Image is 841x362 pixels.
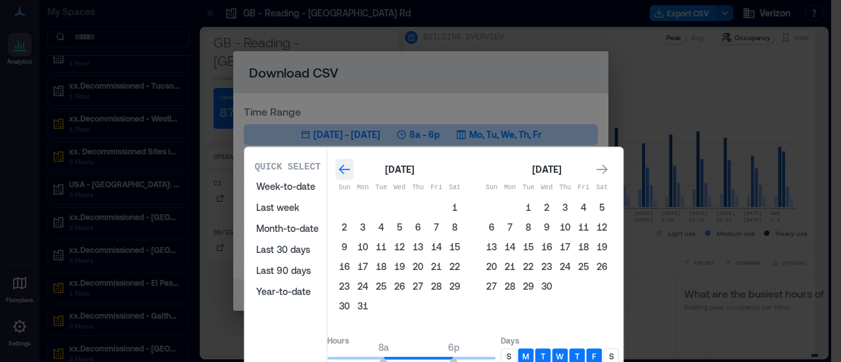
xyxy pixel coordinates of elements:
[353,277,372,296] button: 24
[409,183,427,193] p: Thu
[528,162,565,177] div: [DATE]
[519,179,537,197] th: Tuesday
[372,277,390,296] button: 25
[519,277,537,296] button: 29
[445,238,464,256] button: 15
[482,238,501,256] button: 13
[390,238,409,256] button: 12
[482,258,501,276] button: 20
[501,335,619,346] p: Days
[556,258,574,276] button: 24
[335,160,353,179] button: Go to previous month
[335,238,353,256] button: 9
[556,218,574,237] button: 10
[519,183,537,193] p: Tue
[593,183,611,193] p: Sat
[482,277,501,296] button: 27
[556,351,564,361] p: W
[353,238,372,256] button: 10
[390,277,409,296] button: 26
[390,218,409,237] button: 5
[248,197,327,218] button: Last week
[372,179,390,197] th: Tuesday
[593,160,611,179] button: Go to next month
[482,179,501,197] th: Sunday
[593,258,611,276] button: 26
[427,179,445,197] th: Friday
[248,218,327,239] button: Month-to-date
[335,277,353,296] button: 23
[445,277,464,296] button: 29
[519,218,537,237] button: 8
[353,179,372,197] th: Monday
[248,239,327,260] button: Last 30 days
[445,258,464,276] button: 22
[353,183,372,193] p: Mon
[609,351,614,361] p: S
[254,160,321,173] p: Quick Select
[353,297,372,315] button: 31
[501,238,519,256] button: 14
[574,258,593,276] button: 25
[556,183,574,193] p: Thu
[501,179,519,197] th: Monday
[574,183,593,193] p: Fri
[335,218,353,237] button: 2
[507,351,511,361] p: S
[409,277,427,296] button: 27
[409,179,427,197] th: Thursday
[445,183,464,193] p: Sat
[575,351,580,361] p: T
[519,238,537,256] button: 15
[593,238,611,256] button: 19
[372,183,390,193] p: Tue
[427,183,445,193] p: Fri
[390,179,409,197] th: Wednesday
[556,198,574,217] button: 3
[537,183,556,193] p: Wed
[409,238,427,256] button: 13
[556,179,574,197] th: Thursday
[335,297,353,315] button: 30
[501,183,519,193] p: Mon
[335,258,353,276] button: 16
[427,258,445,276] button: 21
[335,183,353,193] p: Sun
[372,258,390,276] button: 18
[327,335,495,346] p: Hours
[381,162,418,177] div: [DATE]
[593,218,611,237] button: 12
[501,258,519,276] button: 21
[537,258,556,276] button: 23
[519,198,537,217] button: 1
[372,218,390,237] button: 4
[482,218,501,237] button: 6
[427,277,445,296] button: 28
[537,198,556,217] button: 2
[537,179,556,197] th: Wednesday
[593,198,611,217] button: 5
[409,258,427,276] button: 20
[593,179,611,197] th: Saturday
[445,179,464,197] th: Saturday
[378,342,389,353] span: 8a
[335,179,353,197] th: Sunday
[353,218,372,237] button: 3
[448,342,459,353] span: 6p
[501,277,519,296] button: 28
[541,351,545,361] p: T
[390,258,409,276] button: 19
[353,258,372,276] button: 17
[427,218,445,237] button: 7
[537,277,556,296] button: 30
[574,179,593,197] th: Friday
[574,238,593,256] button: 18
[409,218,427,237] button: 6
[537,218,556,237] button: 9
[592,351,596,361] p: F
[556,238,574,256] button: 17
[519,258,537,276] button: 22
[248,260,327,281] button: Last 90 days
[482,183,501,193] p: Sun
[574,198,593,217] button: 4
